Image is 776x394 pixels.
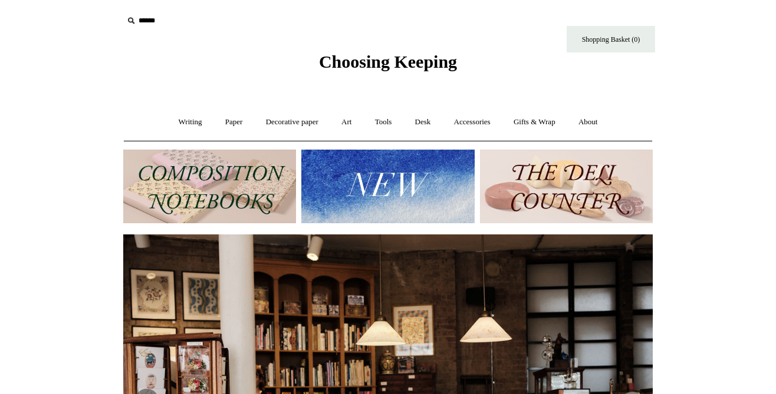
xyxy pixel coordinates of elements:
a: Tools [364,107,403,138]
a: Desk [405,107,442,138]
a: Shopping Basket (0) [567,26,655,52]
a: Paper [215,107,254,138]
img: 202302 Composition ledgers.jpg__PID:69722ee6-fa44-49dd-a067-31375e5d54ec [123,150,296,223]
a: Gifts & Wrap [503,107,566,138]
img: The Deli Counter [480,150,653,223]
span: Choosing Keeping [319,52,457,71]
a: Art [331,107,362,138]
a: Accessories [443,107,501,138]
a: Writing [168,107,213,138]
a: About [568,107,609,138]
a: Choosing Keeping [319,61,457,69]
a: Decorative paper [255,107,329,138]
img: New.jpg__PID:f73bdf93-380a-4a35-bcfe-7823039498e1 [301,150,474,223]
